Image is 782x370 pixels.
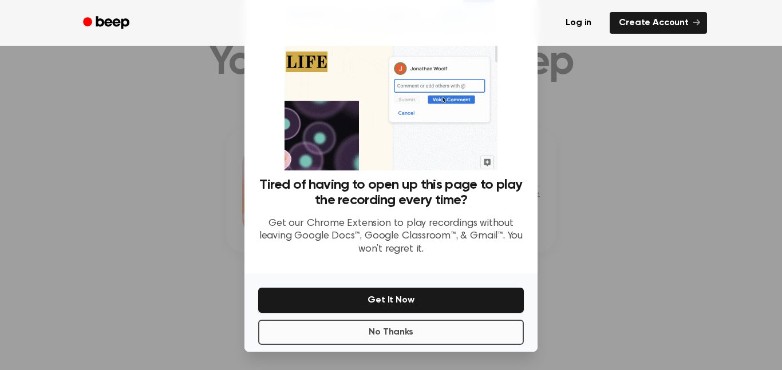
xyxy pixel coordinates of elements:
[258,217,524,256] p: Get our Chrome Extension to play recordings without leaving Google Docs™, Google Classroom™, & Gm...
[554,10,603,36] a: Log in
[258,288,524,313] button: Get It Now
[258,177,524,208] h3: Tired of having to open up this page to play the recording every time?
[258,320,524,345] button: No Thanks
[75,12,140,34] a: Beep
[610,12,707,34] a: Create Account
